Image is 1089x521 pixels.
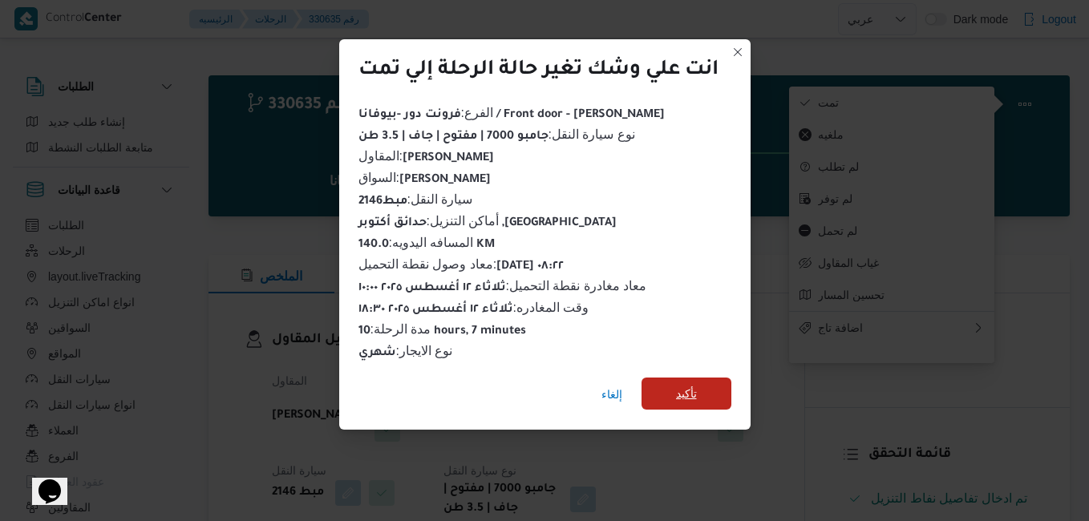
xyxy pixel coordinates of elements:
[358,196,407,208] b: مبط2146
[358,279,647,293] span: معاد مغادرة نقطة التحميل :
[358,109,665,122] b: فرونت دور -بيوفانا / Front door - [PERSON_NAME]
[358,347,396,360] b: شهري
[358,344,453,357] span: نوع الايجار :
[601,385,622,404] span: إلغاء
[358,171,491,184] span: السواق :
[358,192,473,206] span: سيارة النقل :
[403,152,494,165] b: [PERSON_NAME]
[358,301,589,314] span: وقت المغادره :
[358,282,506,295] b: ثلاثاء ١٢ أغسطس ٢٠٢٥ ١٠:٠٠
[496,260,564,273] b: [DATE] ٠٨:٢٢
[358,131,549,143] b: جامبو 7000 | مفتوح | جاف | 3.5 طن
[358,236,496,249] span: المسافه اليدويه :
[358,257,565,271] span: معاد وصول نقطة التحميل :
[728,42,747,62] button: Closes this modal window
[642,378,731,410] button: تأكيد
[358,304,513,317] b: ثلاثاء ١٢ أغسطس ٢٠٢٥ ١٨:٣٠
[358,127,635,141] span: نوع سيارة النقل :
[358,106,665,119] span: الفرع :
[358,214,617,228] span: أماكن التنزيل :
[358,239,496,252] b: 140.0 KM
[16,457,67,505] iframe: chat widget
[358,322,527,336] span: مدة الرحلة :
[358,217,617,230] b: حدائق أكتوبر ,[GEOGRAPHIC_DATA]
[676,384,697,403] span: تأكيد
[358,59,719,84] div: انت علي وشك تغير حالة الرحلة إلي تمت
[358,149,494,163] span: المقاول :
[399,174,491,187] b: [PERSON_NAME]
[595,378,629,410] button: إلغاء
[358,325,527,338] b: 10 hours, 7 minutes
